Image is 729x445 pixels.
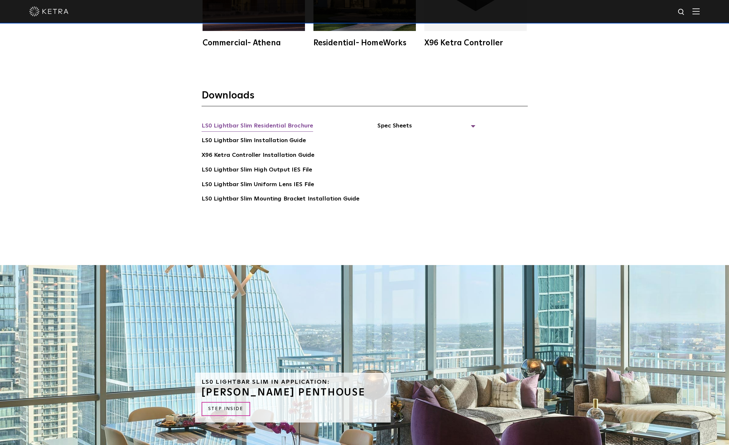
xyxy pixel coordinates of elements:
span: Spec Sheets [377,121,475,136]
a: STEP INSIDE [202,402,250,416]
img: ketra-logo-2019-white [29,7,68,16]
a: LS0 Lightbar Slim Residential Brochure [202,121,313,132]
div: Commercial- Athena [203,39,305,47]
h3: [PERSON_NAME] PENTHOUSE [202,388,384,397]
a: LS0 Lightbar Slim Mounting Bracket Installation Guide [202,194,360,205]
a: LS0 Lightbar Slim Installation Guide [202,136,306,146]
h6: LS0 Lightbar Slim in Application: [202,379,384,385]
a: LS0 Lightbar Slim High Output IES File [202,165,312,176]
img: search icon [677,8,686,16]
a: LS0 Lightbar Slim Uniform Lens IES File [202,180,314,190]
img: Hamburger%20Nav.svg [692,8,700,14]
h3: Downloads [202,89,528,106]
div: X96 Ketra Controller [424,39,527,47]
a: X96 Ketra Controller Installation Guide [202,151,315,161]
div: Residential- HomeWorks [313,39,416,47]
